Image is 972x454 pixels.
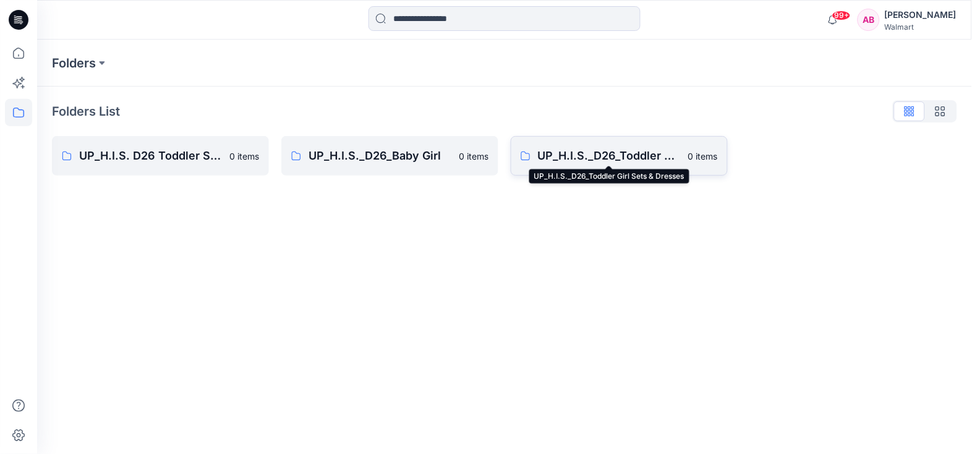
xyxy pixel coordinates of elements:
[538,147,681,165] p: UP_H.I.S._D26_Toddler Girl Sets & Dresses
[459,150,488,163] p: 0 items
[309,147,451,165] p: UP_H.I.S._D26_Baby Girl
[858,9,880,31] div: AB
[688,150,718,163] p: 0 items
[52,102,120,121] p: Folders List
[885,7,957,22] div: [PERSON_NAME]
[79,147,222,165] p: UP_H.I.S. D26 Toddler Seasonal
[229,150,259,163] p: 0 items
[885,22,957,32] div: Walmart
[52,54,96,72] a: Folders
[832,11,851,20] span: 99+
[52,136,269,176] a: UP_H.I.S. D26 Toddler Seasonal0 items
[511,136,728,176] a: UP_H.I.S._D26_Toddler Girl Sets & Dresses0 items
[281,136,498,176] a: UP_H.I.S._D26_Baby Girl0 items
